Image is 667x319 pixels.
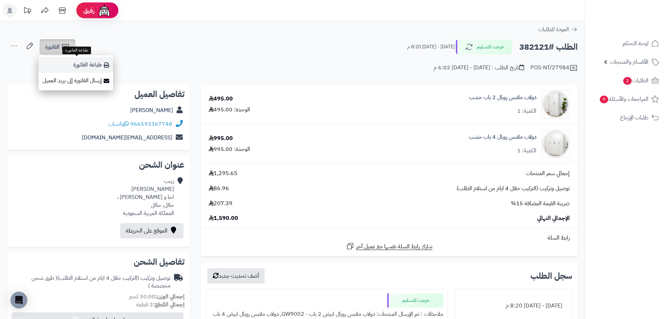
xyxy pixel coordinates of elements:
[619,14,660,28] img: logo-2.png
[209,214,238,222] span: 1,590.00
[589,72,663,89] a: الطلبات2
[13,258,185,266] h2: تفاصيل الشحن
[19,4,36,19] a: تحديثات المنصة
[209,185,229,193] span: 86.96
[203,234,575,242] div: رابط السلة
[32,274,171,290] span: ( طرق شحن مخصصة )
[209,145,250,153] div: الوحدة: 995.00
[82,133,172,142] a: [EMAIL_ADDRESS][DOMAIN_NAME]
[517,147,536,155] div: الكمية: 1
[11,292,27,308] div: Open Intercom Messenger
[469,93,536,102] a: دولاب ملابس رويال 2 باب خشب
[519,40,578,54] h2: الطلب #382121
[623,39,648,48] span: لوحة التحكم
[45,43,60,51] span: الفاتورة
[13,274,171,290] div: توصيل وتركيب (التركيب خلال 4 ايام من استلام الطلب)
[39,57,113,73] a: طباعة الفاتورة
[433,64,524,72] div: تاريخ الطلب : [DATE] - [DATE] 6:02 م
[599,94,648,104] span: المراجعات والأسئلة
[130,120,172,128] a: 966593367748
[136,300,185,309] small: 2 قطعة
[589,109,663,126] a: طلبات الإرجاع
[460,299,568,313] div: [DATE] - [DATE] 8:20 م
[62,47,91,54] div: طباعة الفاتورة
[517,107,536,115] div: الكمية: 1
[610,57,648,67] span: الأقسام والمنتجات
[97,4,111,18] img: ai-face.png
[13,161,185,169] h2: عنوان الشحن
[542,130,569,158] img: 1747845679-1-90x90.jpg
[346,242,432,251] a: شارك رابط السلة نفسها مع عميل آخر
[209,95,233,103] div: 495.00
[599,95,608,103] span: 9
[623,76,648,85] span: الطلبات
[209,200,232,208] span: 207.39
[13,90,185,98] h2: تفاصيل العميل
[538,25,569,34] span: العودة للطلبات
[537,214,570,222] span: الإجمالي النهائي
[207,268,265,284] button: أضف تحديث جديد
[209,134,233,143] div: 995.00
[356,243,432,251] span: شارك رابط السلة نفسها مع عميل آخر
[620,113,648,123] span: طلبات الإرجاع
[155,292,185,301] strong: إجمالي الوزن:
[623,77,632,85] span: 2
[130,106,173,115] a: [PERSON_NAME]
[469,133,536,141] a: دولاب ملابس رويال 4 باب خشب
[456,40,512,54] button: خرجت للتسليم
[153,300,185,309] strong: إجمالي القطع:
[457,185,570,193] span: توصيل وتركيب (التركيب خلال 4 ايام من استلام الطلب)
[526,169,570,178] span: إجمالي سعر المنتجات
[129,292,185,301] small: 30.00 كجم
[538,25,578,34] a: العودة للطلبات
[83,6,95,15] span: رفيق
[530,272,572,280] h3: سجل الطلب
[589,91,663,108] a: المراجعات والأسئلة9
[387,293,443,307] div: خرجت للتسليم
[542,90,569,118] img: 1747845051-1-90x90.jpg
[209,169,237,178] span: 1,295.65
[117,177,174,217] div: زينب [PERSON_NAME] اجا و [PERSON_NAME] ، حائل، حائل المملكة العربية السعودية
[39,73,113,89] a: إرسال الفاتورة إلى بريد العميل
[511,200,570,208] span: ضريبة القيمة المضافة 15%
[407,43,455,50] small: [DATE] - [DATE] 8:20 م
[209,106,250,114] div: الوحدة: 495.00
[120,223,183,238] a: الموقع على الخريطة
[40,39,75,55] a: الفاتورة
[530,64,578,72] div: POS-NT/27984
[589,35,663,52] a: لوحة التحكم
[108,120,129,128] a: واتساب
